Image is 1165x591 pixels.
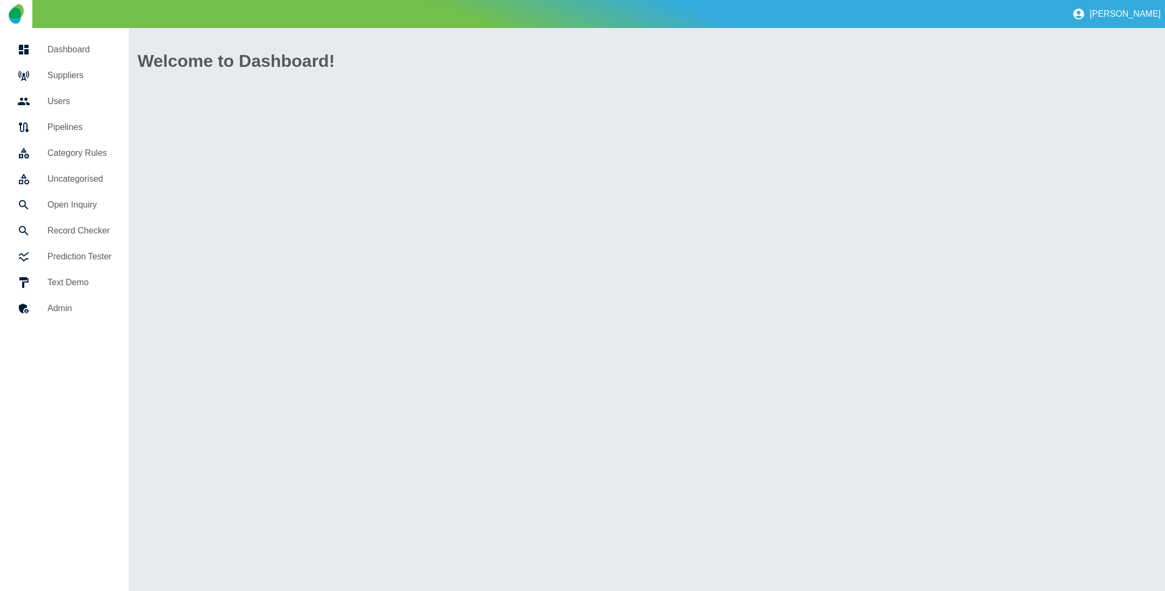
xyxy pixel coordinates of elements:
[47,250,112,263] h5: Prediction Tester
[9,114,120,140] a: Pipelines
[9,166,120,192] a: Uncategorised
[47,121,112,134] h5: Pipelines
[47,224,112,237] h5: Record Checker
[138,48,1156,74] h1: Welcome to Dashboard!
[47,276,112,289] h5: Text Demo
[47,95,112,108] h5: Users
[1089,9,1161,19] p: [PERSON_NAME]
[9,244,120,270] a: Prediction Tester
[47,69,112,82] h5: Suppliers
[9,270,120,295] a: Text Demo
[47,302,112,315] h5: Admin
[9,63,120,88] a: Suppliers
[47,198,112,211] h5: Open Inquiry
[9,140,120,166] a: Category Rules
[9,218,120,244] a: Record Checker
[47,43,112,56] h5: Dashboard
[9,37,120,63] a: Dashboard
[9,4,23,24] img: Logo
[9,192,120,218] a: Open Inquiry
[47,173,112,185] h5: Uncategorised
[47,147,112,160] h5: Category Rules
[1068,3,1165,25] button: [PERSON_NAME]
[9,295,120,321] a: Admin
[9,88,120,114] a: Users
